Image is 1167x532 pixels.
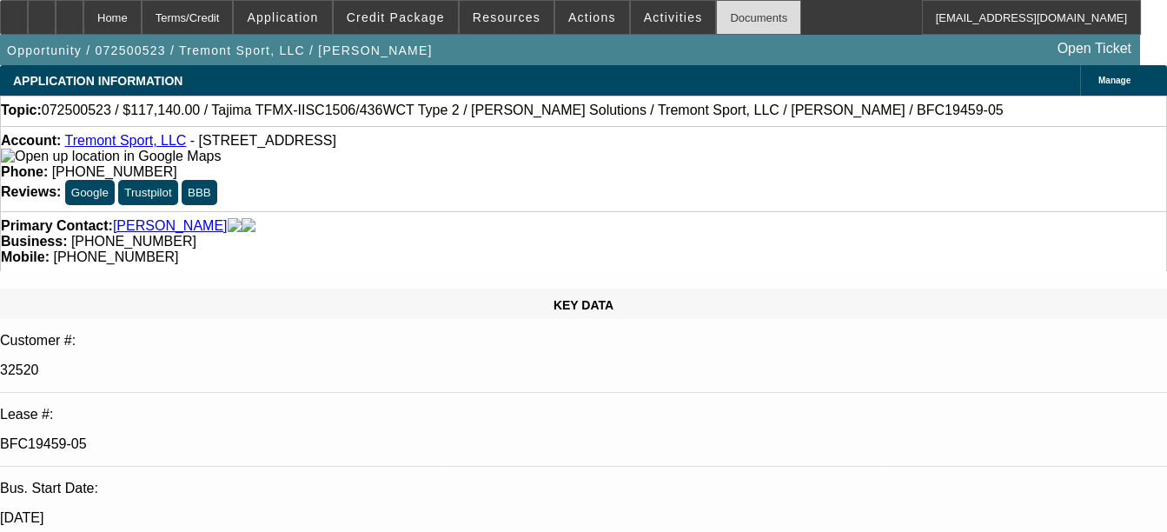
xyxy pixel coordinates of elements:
strong: Primary Contact: [1,218,113,234]
button: Resources [460,1,554,34]
span: Actions [568,10,616,24]
span: [PHONE_NUMBER] [52,164,177,179]
span: - [STREET_ADDRESS] [190,133,336,148]
img: facebook-icon.png [228,218,242,234]
button: Google [65,180,115,205]
strong: Mobile: [1,249,50,264]
span: [PHONE_NUMBER] [53,249,178,264]
strong: Reviews: [1,184,61,199]
span: APPLICATION INFORMATION [13,74,182,88]
span: Application [247,10,318,24]
button: Trustpilot [118,180,177,205]
span: Resources [473,10,540,24]
a: View Google Maps [1,149,221,163]
span: KEY DATA [554,298,613,312]
img: Open up location in Google Maps [1,149,221,164]
span: Manage [1098,76,1131,85]
strong: Phone: [1,164,48,179]
button: Activities [631,1,716,34]
span: [PHONE_NUMBER] [71,234,196,249]
span: 072500523 / $117,140.00 / Tajima TFMX-IISC1506/436WCT Type 2 / [PERSON_NAME] Solutions / Tremont ... [42,103,1004,118]
a: [PERSON_NAME] [113,218,228,234]
a: Tremont Sport, LLC [64,133,186,148]
a: Open Ticket [1051,34,1138,63]
strong: Business: [1,234,67,249]
span: Credit Package [347,10,445,24]
strong: Topic: [1,103,42,118]
img: linkedin-icon.png [242,218,255,234]
button: Actions [555,1,629,34]
span: Opportunity / 072500523 / Tremont Sport, LLC / [PERSON_NAME] [7,43,433,57]
button: BBB [182,180,217,205]
strong: Account: [1,133,61,148]
button: Application [234,1,331,34]
span: Activities [644,10,703,24]
button: Credit Package [334,1,458,34]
